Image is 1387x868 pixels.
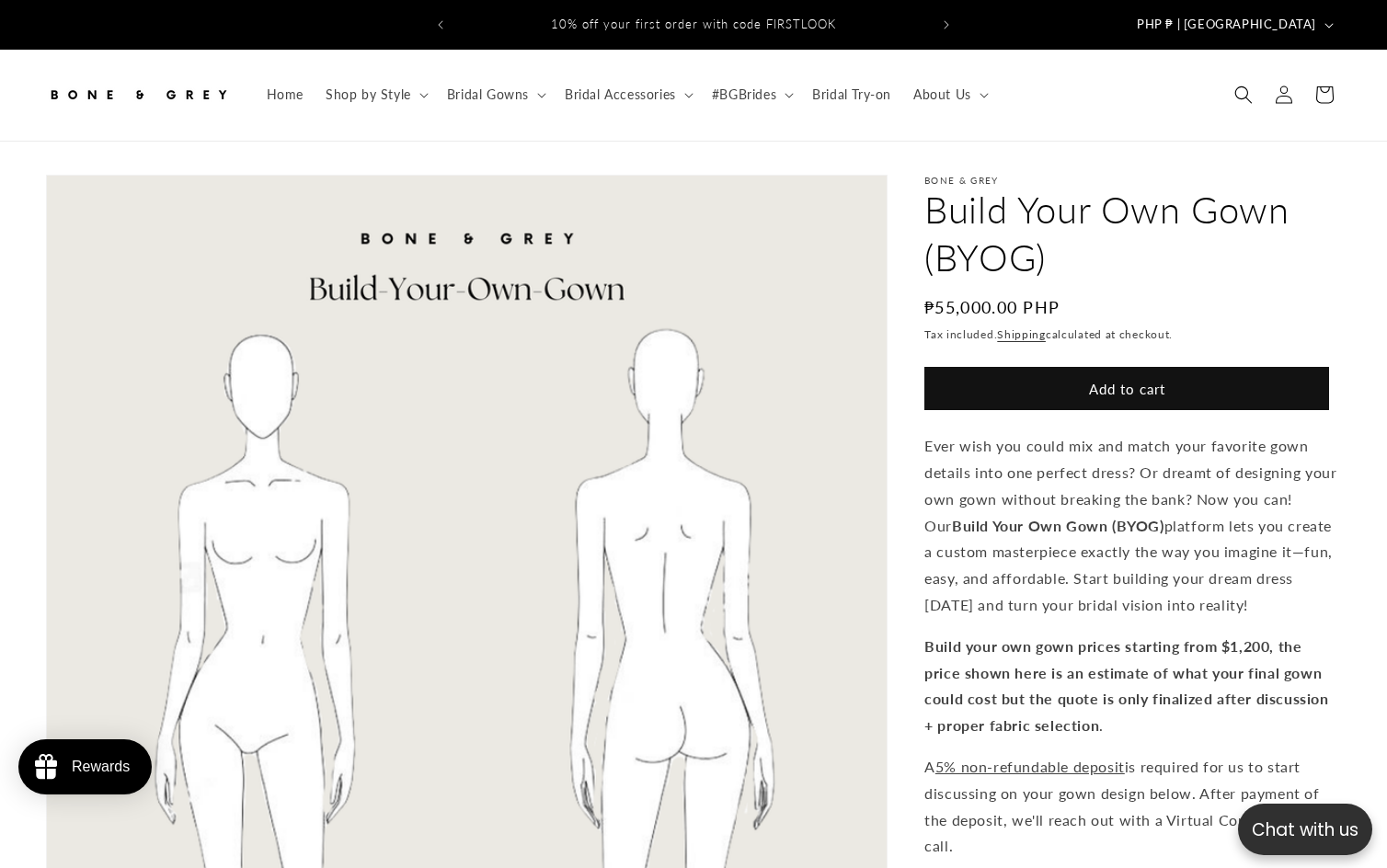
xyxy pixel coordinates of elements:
[935,758,1125,775] span: 5% non-refundable deposit
[315,75,436,114] summary: Shop by Style
[952,517,1164,534] strong: Build Your Own Gown (BYOG)
[46,74,230,115] img: Bone and Grey Bridal
[1137,16,1316,34] span: PHP ₱ | [GEOGRAPHIC_DATA]
[926,7,967,42] button: Next announcement
[812,86,891,103] span: Bridal Try-on
[1126,7,1341,42] button: PHP ₱ | [GEOGRAPHIC_DATA]
[913,86,971,103] span: About Us
[924,175,1341,186] p: Bone & Grey
[256,75,315,114] a: Home
[551,17,836,31] span: 10% off your first order with code FIRSTLOOK
[447,86,529,103] span: Bridal Gowns
[924,186,1341,281] h1: Build Your Own Gown (BYOG)
[997,327,1046,341] a: Shipping
[902,75,996,114] summary: About Us
[924,325,1341,344] div: Tax included. calculated at checkout.
[1238,817,1372,843] p: Chat with us
[1238,804,1372,855] button: Open chatbox
[924,433,1341,619] p: Ever wish you could mix and match your favorite gown details into one perfect dress? Or dreamt of...
[701,75,801,114] summary: #BGBrides
[72,759,130,775] div: Rewards
[40,68,237,122] a: Bone and Grey Bridal
[420,7,461,42] button: Previous announcement
[924,634,1341,739] p: .
[267,86,304,103] span: Home
[436,75,554,114] summary: Bridal Gowns
[924,295,1060,320] span: ₱55,000.00 PHP
[554,75,701,114] summary: Bridal Accessories
[712,86,776,103] span: #BGBrides
[1223,74,1264,115] summary: Search
[565,86,676,103] span: Bridal Accessories
[924,754,1341,860] p: A is required for us to start discussing on your gown design below. After payment of the deposit,...
[326,86,411,103] span: Shop by Style
[924,637,1328,734] strong: Build your own gown prices starting from $1,200, the price shown here is an estimate of what your...
[801,75,902,114] a: Bridal Try-on
[924,367,1329,410] button: Add to cart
